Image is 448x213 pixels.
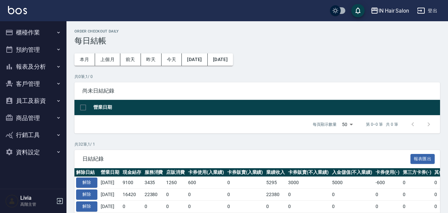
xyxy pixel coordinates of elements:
td: 0 [401,189,433,201]
td: 0 [186,200,226,212]
td: 5295 [265,177,286,189]
button: 報表匯出 [410,154,435,164]
p: 共 0 筆, 1 / 0 [74,74,440,80]
button: [DATE] [208,53,233,66]
th: 卡券使用(入業績) [186,168,226,177]
button: 解除 [76,177,97,188]
button: 商品管理 [3,109,64,127]
button: 行銷工具 [3,126,64,144]
th: 卡券使用(-) [374,168,401,177]
td: 0 [226,200,265,212]
button: 解除 [76,201,97,212]
th: 營業日期 [99,168,121,177]
p: 第 0–0 筆 共 0 筆 [366,121,398,127]
h5: Livia [20,195,54,201]
button: save [351,4,365,17]
div: 50 [339,115,355,133]
button: 今天 [162,53,182,66]
td: 22380 [143,189,165,201]
th: 卡券販賣(不入業績) [286,168,330,177]
th: 解除日結 [74,168,99,177]
th: 服務消費 [143,168,165,177]
th: 店販消費 [165,168,186,177]
h3: 每日結帳 [74,36,440,45]
p: 共 32 筆, 1 / 1 [74,141,440,147]
button: 登出 [414,5,440,17]
th: 業績收入 [265,168,286,177]
td: 0 [286,200,330,212]
p: 每頁顯示數量 [313,121,337,127]
td: [DATE] [99,189,121,201]
th: 卡券販賣(入業績) [226,168,265,177]
button: 報表及分析 [3,58,64,75]
td: 0 [186,189,226,201]
td: 0 [330,200,374,212]
th: 營業日期 [92,100,440,115]
button: 解除 [76,189,97,200]
h2: Order checkout daily [74,29,440,34]
th: 入金儲值(不入業績) [330,168,374,177]
td: 0 [226,177,265,189]
th: 第三方卡券(-) [401,168,433,177]
td: 3435 [143,177,165,189]
td: 600 [186,177,226,189]
td: 16420 [121,189,143,201]
div: IN Hair Salon [379,7,409,15]
td: [DATE] [99,200,121,212]
button: 客戶管理 [3,75,64,93]
span: 日結紀錄 [82,156,410,162]
a: 報表匯出 [410,155,435,162]
td: 0 [401,177,433,189]
button: 資料設定 [3,144,64,161]
td: 0 [286,189,330,201]
button: 櫃檯作業 [3,24,64,41]
button: 昨天 [141,53,162,66]
td: 1260 [165,177,186,189]
td: 0 [374,200,401,212]
td: 0 [226,189,265,201]
td: 5000 [330,177,374,189]
td: 9100 [121,177,143,189]
td: 3000 [286,177,330,189]
td: 0 [143,200,165,212]
td: 22380 [265,189,286,201]
p: 高階主管 [20,201,54,207]
td: 0 [401,200,433,212]
td: 0 [165,200,186,212]
td: 0 [374,189,401,201]
td: -600 [374,177,401,189]
img: Person [5,194,19,208]
td: 0 [265,200,286,212]
span: 尚未日結紀錄 [82,88,432,94]
button: 前天 [120,53,141,66]
td: [DATE] [99,177,121,189]
button: 本月 [74,53,95,66]
td: 0 [121,200,143,212]
img: Logo [8,6,27,14]
button: 預約管理 [3,41,64,58]
th: 現金結存 [121,168,143,177]
button: IN Hair Salon [368,4,412,18]
td: 0 [330,189,374,201]
button: 員工及薪資 [3,92,64,109]
button: [DATE] [182,53,207,66]
td: 0 [165,189,186,201]
button: 上個月 [95,53,120,66]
